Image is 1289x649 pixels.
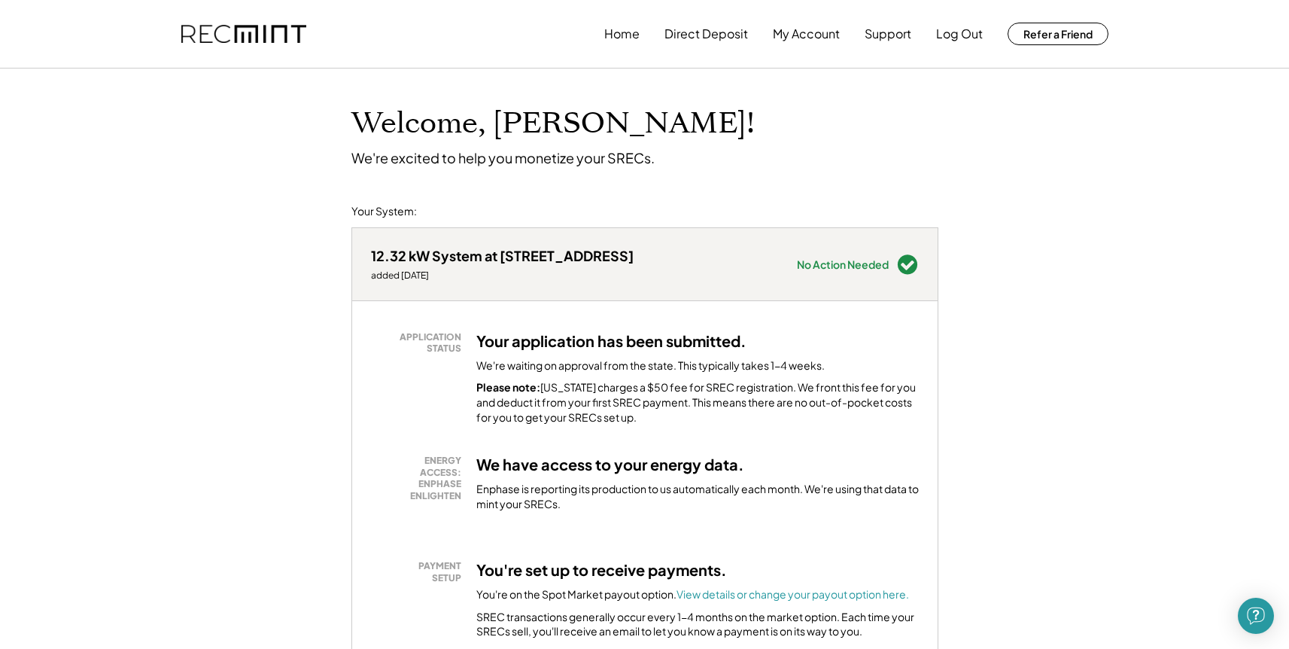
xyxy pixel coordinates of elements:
[476,358,825,373] div: We're waiting on approval from the state. This typically takes 1-4 weeks.
[476,380,540,394] strong: Please note:
[1238,598,1274,634] div: Open Intercom Messenger
[476,560,727,580] h3: You're set up to receive payments.
[378,455,461,501] div: ENERGY ACCESS: ENPHASE ENLIGHTEN
[476,380,919,425] div: [US_STATE] charges a $50 fee for SREC registration. We front this fee for you and deduct it from ...
[476,610,919,639] div: SREC transactions generally occur every 1-4 months on the market option. Each time your SRECs sel...
[378,331,461,355] div: APPLICATION STATUS
[351,204,417,219] div: Your System:
[604,19,640,49] button: Home
[476,482,919,511] div: Enphase is reporting its production to us automatically each month. We're using that data to mint...
[351,149,655,166] div: We're excited to help you monetize your SRECs.
[1008,23,1108,45] button: Refer a Friend
[371,270,634,282] div: added [DATE]
[865,19,911,49] button: Support
[181,25,306,44] img: recmint-logotype%403x.png
[664,19,748,49] button: Direct Deposit
[378,560,461,583] div: PAYMENT SETUP
[797,259,889,270] div: No Action Needed
[476,331,746,351] h3: Your application has been submitted.
[371,247,634,264] div: 12.32 kW System at [STREET_ADDRESS]
[476,455,744,474] h3: We have access to your energy data.
[773,19,840,49] button: My Account
[676,587,909,601] a: View details or change your payout option here.
[476,587,909,602] div: You're on the Spot Market payout option.
[936,19,983,49] button: Log Out
[351,106,755,142] h1: Welcome, [PERSON_NAME]!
